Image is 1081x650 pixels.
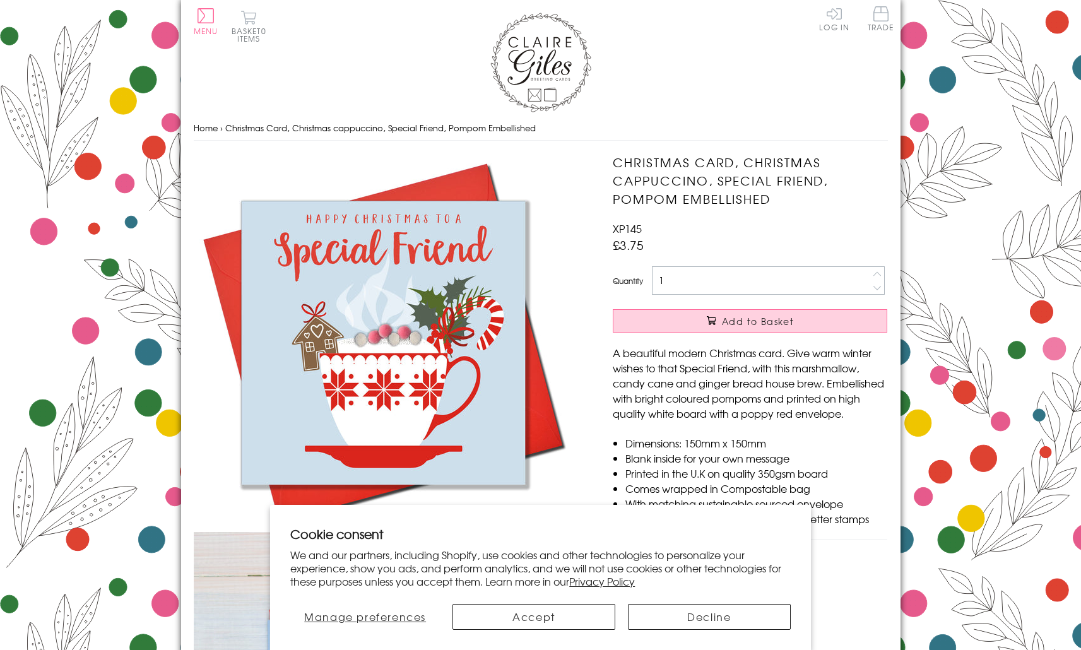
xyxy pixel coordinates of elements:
[194,153,572,532] img: Christmas Card, Christmas cappuccino, Special Friend, Pompom Embellished
[625,451,887,466] li: Blank inside for your own message
[868,6,894,31] span: Trade
[625,481,887,496] li: Comes wrapped in Compostable bag
[722,315,794,328] span: Add to Basket
[225,122,536,134] span: Christmas Card, Christmas cappuccino, Special Friend, Pompom Embellished
[625,496,887,511] li: With matching sustainable sourced envelope
[194,25,218,37] span: Menu
[194,122,218,134] a: Home
[304,609,426,624] span: Manage preferences
[220,122,223,134] span: ›
[490,13,591,112] img: Claire Giles Greetings Cards
[290,548,791,588] p: We and our partners, including Shopify, use cookies and other technologies to personalize your ex...
[628,604,791,630] button: Decline
[819,6,849,31] a: Log In
[290,604,440,630] button: Manage preferences
[625,435,887,451] li: Dimensions: 150mm x 150mm
[569,574,635,589] a: Privacy Policy
[194,8,218,35] button: Menu
[613,221,642,236] span: XP145
[290,525,791,543] h2: Cookie consent
[868,6,894,33] a: Trade
[625,466,887,481] li: Printed in the U.K on quality 350gsm board
[613,153,887,208] h1: Christmas Card, Christmas cappuccino, Special Friend, Pompom Embellished
[194,115,888,141] nav: breadcrumbs
[613,309,887,333] button: Add to Basket
[232,10,266,42] button: Basket0 items
[613,275,643,287] label: Quantity
[613,345,887,421] p: A beautiful modern Christmas card. Give warm winter wishes to that Special Friend, with this mars...
[452,604,615,630] button: Accept
[613,236,644,254] span: £3.75
[237,25,266,44] span: 0 items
